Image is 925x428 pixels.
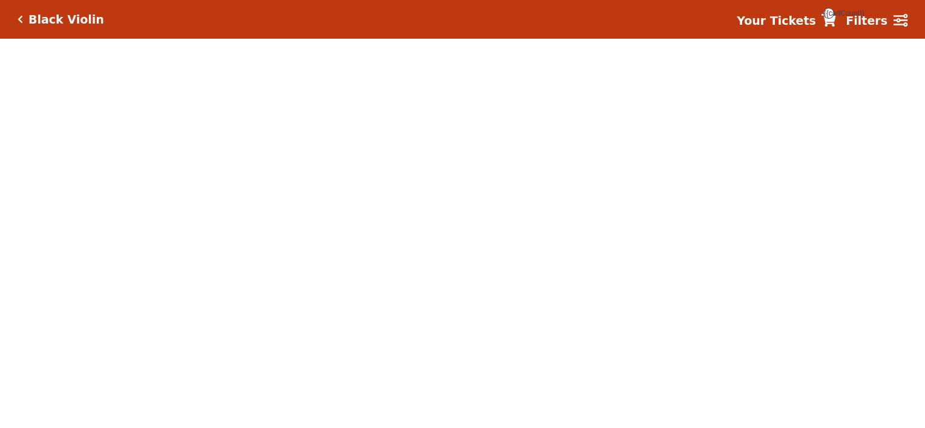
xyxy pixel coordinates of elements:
[737,14,816,27] strong: Your Tickets
[18,15,23,24] a: Click here to go back to filters
[846,12,907,30] a: Filters
[846,14,887,27] strong: Filters
[823,8,834,19] span: {{cartCount}}
[28,13,104,27] h5: Black Violin
[737,12,836,30] a: Your Tickets {{cartCount}}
